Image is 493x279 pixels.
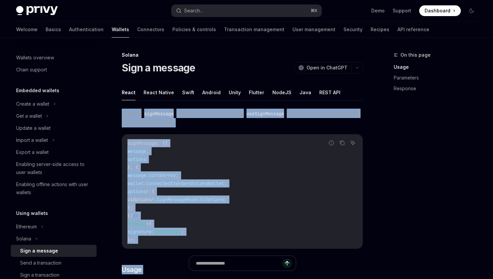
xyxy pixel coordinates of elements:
button: React [122,85,135,100]
img: dark logo [16,6,58,15]
h1: Sign a message [122,62,196,74]
div: Solana [122,52,363,58]
button: REST API [319,85,340,100]
a: Demo [371,7,385,14]
button: Ask AI [348,138,357,147]
span: ?: [146,188,152,194]
span: }>; [127,237,135,243]
span: => [133,213,138,219]
a: Export a wallet [11,146,97,158]
span: { [152,188,154,194]
span: options [127,156,146,162]
span: Uint8Array [154,229,181,235]
span: }; [127,205,133,211]
span: : [144,180,146,186]
span: : [152,229,154,235]
a: Wallets [112,21,129,38]
a: Usage [394,62,482,72]
div: Enabling offline actions with user wallets [16,180,93,197]
a: Security [343,21,363,38]
a: Response [394,83,482,94]
a: Connectors [137,21,164,38]
span: : [154,197,157,203]
div: Sign a message [20,247,58,255]
span: message: [127,172,149,178]
div: Search... [184,7,203,15]
div: Send a transaction [20,259,61,267]
button: Unity [229,85,241,100]
button: Toggle dark mode [466,5,477,16]
a: Parameters [394,72,482,83]
button: Open in ChatGPT [294,62,351,73]
span: <{ [146,221,152,227]
a: Recipes [371,21,389,38]
div: Update a wallet [16,124,51,132]
button: Send message [282,259,292,268]
a: Wallets overview [11,52,97,64]
span: Promise [127,221,146,227]
span: }) [127,213,133,219]
a: Send a transaction [11,257,97,269]
button: NodeJS [272,85,291,100]
span: Use the method exported from the hook to sign a message with a [PERSON_NAME]. [122,109,363,127]
div: Chain support [16,66,47,74]
a: Support [393,7,411,14]
a: Basics [46,21,61,38]
span: wallet [127,180,144,186]
div: Ethereum [16,223,37,231]
a: Transaction management [224,21,284,38]
span: ConnectedStandardSolanaWallet [146,180,224,186]
div: Create a wallet [16,100,49,108]
a: Chain support [11,64,97,76]
div: Sign a transaction [20,271,59,279]
span: ; [176,172,178,178]
a: Update a wallet [11,122,97,134]
button: Report incorrect code [327,138,336,147]
span: ; [181,229,184,235]
span: signature [127,229,152,235]
span: : ({ [157,140,168,146]
span: ; [224,197,227,203]
a: Authentication [69,21,104,38]
a: API reference [397,21,429,38]
div: Import a wallet [16,136,48,144]
a: Enabling offline actions with user wallets [11,178,97,199]
a: Welcome [16,21,38,38]
button: Search...⌘K [171,5,321,17]
div: Wallets overview [16,54,54,62]
a: Dashboard [419,5,461,16]
span: , [146,148,149,154]
span: uiOptions? [127,197,154,203]
h5: Embedded wallets [16,87,59,95]
span: Open in ChatGPT [307,64,347,71]
button: Copy the contents from the code block [338,138,346,147]
div: Enabling server-side access to user wallets [16,160,93,176]
span: options [127,188,146,194]
a: Sign a message [11,245,97,257]
div: Get a wallet [16,112,42,120]
code: useSignMessage [244,110,287,117]
span: }: { [127,164,138,170]
span: On this page [400,51,431,59]
span: Uint8Array [149,172,176,178]
button: Flutter [249,85,264,100]
div: Export a wallet [16,148,49,156]
button: React Native [144,85,174,100]
span: ; [224,180,227,186]
a: Policies & controls [172,21,216,38]
code: signMessage [142,110,176,117]
button: Android [202,85,221,100]
span: Dashboard [425,7,450,14]
h5: Using wallets [16,209,48,217]
a: Enabling server-side access to user wallets [11,158,97,178]
div: Solana [16,235,31,243]
span: signMessage [127,140,157,146]
span: ⌘ K [311,8,318,13]
button: Java [299,85,311,100]
span: SignMessageModalUIOptions [157,197,224,203]
button: Swift [182,85,194,100]
span: message [127,148,146,154]
a: User management [292,21,335,38]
